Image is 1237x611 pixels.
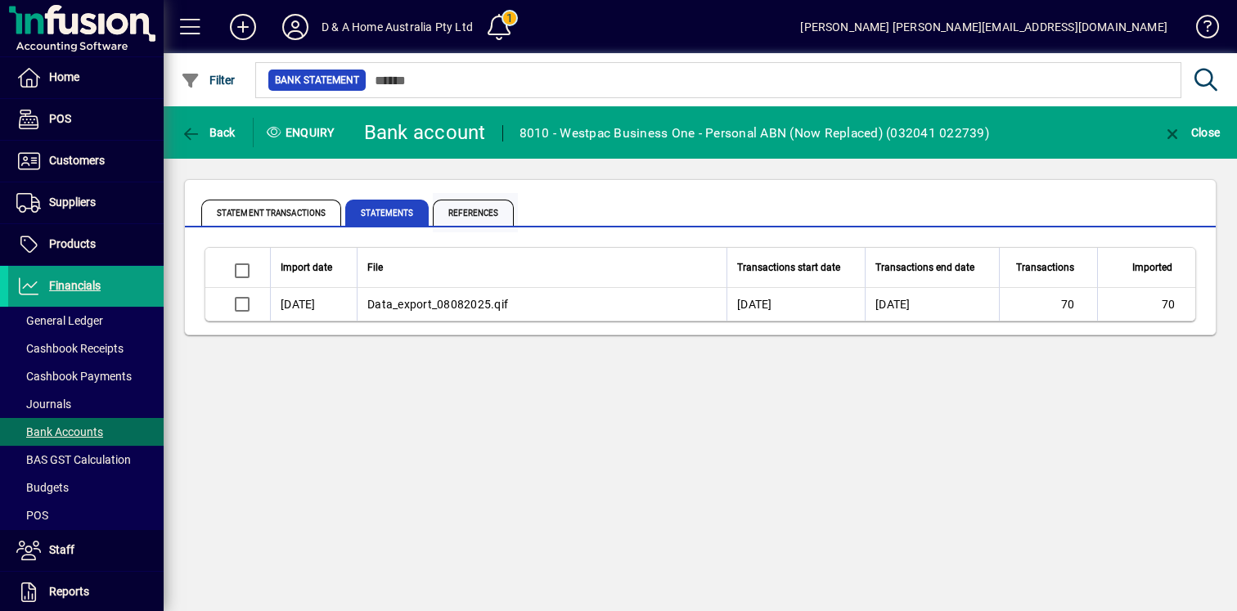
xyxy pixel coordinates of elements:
span: Data_export_08082025.qif [367,298,508,311]
span: Statement Transactions [201,200,341,226]
a: POS [8,501,164,529]
a: Budgets [8,474,164,501]
a: General Ledger [8,307,164,335]
div: File [367,258,717,276]
span: Transactions [1016,258,1074,276]
a: Customers [8,141,164,182]
span: General Ledger [16,314,103,327]
span: Transactions start date [737,258,840,276]
div: Transactions start date [737,258,855,276]
span: Bank Statement [275,72,359,88]
span: POS [16,509,48,522]
div: 8010 - Westpac Business One - Personal ABN (Now Replaced) (032041 022739) [520,120,989,146]
a: Journals [8,390,164,418]
td: 70 [999,288,1097,321]
span: Transactions end date [875,258,974,276]
div: Imported [1108,258,1187,276]
span: Back [181,126,236,139]
div: Transactions [1010,258,1089,276]
span: Import date [281,258,332,276]
span: File [367,258,383,276]
td: [DATE] [865,288,999,321]
a: Staff [8,530,164,571]
a: Products [8,224,164,265]
a: Cashbook Payments [8,362,164,390]
a: Bank Accounts [8,418,164,446]
td: [DATE] [726,288,865,321]
span: Staff [49,543,74,556]
span: BAS GST Calculation [16,453,131,466]
app-page-header-button: Close enquiry [1145,118,1237,147]
span: POS [49,112,71,125]
button: Back [177,118,240,147]
button: Add [217,12,269,42]
button: Close [1158,118,1224,147]
div: Enquiry [254,119,352,146]
span: Close [1163,126,1220,139]
span: Customers [49,154,105,167]
span: Financials [49,279,101,292]
button: Filter [177,65,240,95]
span: Home [49,70,79,83]
a: Cashbook Receipts [8,335,164,362]
div: [PERSON_NAME] [PERSON_NAME][EMAIL_ADDRESS][DOMAIN_NAME] [800,14,1167,40]
span: Cashbook Payments [16,370,132,383]
span: Statements [345,200,429,226]
div: Transactions end date [875,258,989,276]
a: Home [8,57,164,98]
app-page-header-button: Back [164,118,254,147]
span: Suppliers [49,195,96,209]
td: 70 [1097,288,1195,321]
span: Budgets [16,481,69,494]
button: Profile [269,12,322,42]
span: Products [49,237,96,250]
div: Bank account [364,119,486,146]
span: Filter [181,74,236,87]
span: Bank Accounts [16,425,103,438]
a: BAS GST Calculation [8,446,164,474]
div: D & A Home Australia Pty Ltd [322,14,473,40]
span: Journals [16,398,71,411]
span: References [433,200,514,226]
a: POS [8,99,164,140]
span: Reports [49,585,89,598]
div: Import date [281,258,347,276]
span: Cashbook Receipts [16,342,124,355]
a: Knowledge Base [1184,3,1217,56]
span: Imported [1132,258,1172,276]
a: Suppliers [8,182,164,223]
td: [DATE] [270,288,357,321]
